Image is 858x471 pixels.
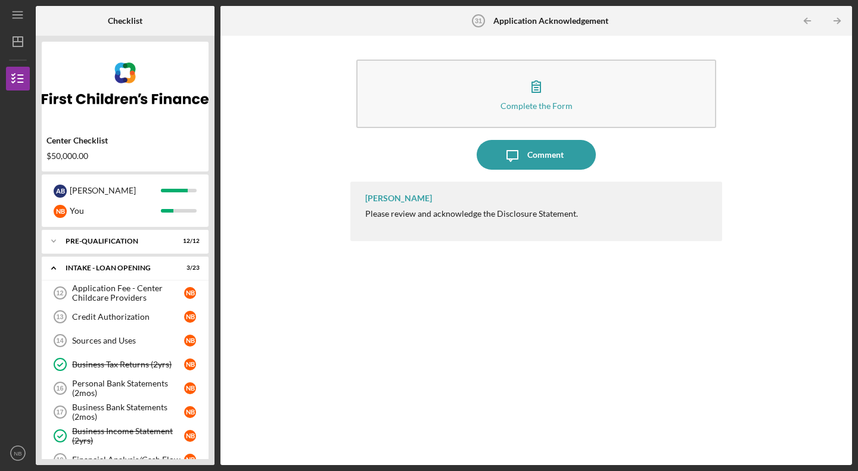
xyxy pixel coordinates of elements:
[365,209,578,219] div: Please review and acknowledge the Disclosure Statement.
[184,430,196,442] div: N B
[493,16,608,26] b: Application Acknowledgement
[356,60,716,128] button: Complete the Form
[56,456,63,463] tspan: 19
[72,336,184,345] div: Sources and Uses
[184,335,196,347] div: N B
[6,441,30,465] button: NB
[178,238,200,245] div: 12 / 12
[72,379,184,398] div: Personal Bank Statements (2mos)
[184,287,196,299] div: N B
[54,205,67,218] div: N B
[46,151,204,161] div: $50,000.00
[48,281,203,305] a: 12Application Fee - Center Childcare ProvidersNB
[56,337,64,344] tspan: 14
[184,358,196,370] div: N B
[48,353,203,376] a: Business Tax Returns (2yrs)NB
[184,454,196,466] div: N B
[70,180,161,201] div: [PERSON_NAME]
[184,382,196,394] div: N B
[56,313,63,320] tspan: 13
[46,136,204,145] div: Center Checklist
[48,329,203,353] a: 14Sources and UsesNB
[108,16,142,26] b: Checklist
[72,455,184,464] div: Financial Analysis/Cash Flow
[72,312,184,322] div: Credit Authorization
[527,140,564,170] div: Comment
[70,201,161,221] div: You
[48,424,203,448] a: Business Income Statement (2yrs)NB
[54,185,67,198] div: A B
[178,264,200,272] div: 3 / 23
[184,311,196,323] div: N B
[42,48,209,119] img: Product logo
[66,238,170,245] div: Pre-Qualification
[48,305,203,329] a: 13Credit AuthorizationNB
[56,408,63,416] tspan: 17
[500,101,573,110] div: Complete the Form
[66,264,170,272] div: INTAKE - LOAN OPENING
[475,17,482,24] tspan: 31
[72,403,184,422] div: Business Bank Statements (2mos)
[48,400,203,424] a: 17Business Bank Statements (2mos)NB
[477,140,596,170] button: Comment
[56,289,63,297] tspan: 12
[72,283,184,302] div: Application Fee - Center Childcare Providers
[72,426,184,445] div: Business Income Statement (2yrs)
[14,450,21,457] text: NB
[56,385,63,392] tspan: 16
[72,360,184,369] div: Business Tax Returns (2yrs)
[48,376,203,400] a: 16Personal Bank Statements (2mos)NB
[184,406,196,418] div: N B
[365,194,432,203] div: [PERSON_NAME]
